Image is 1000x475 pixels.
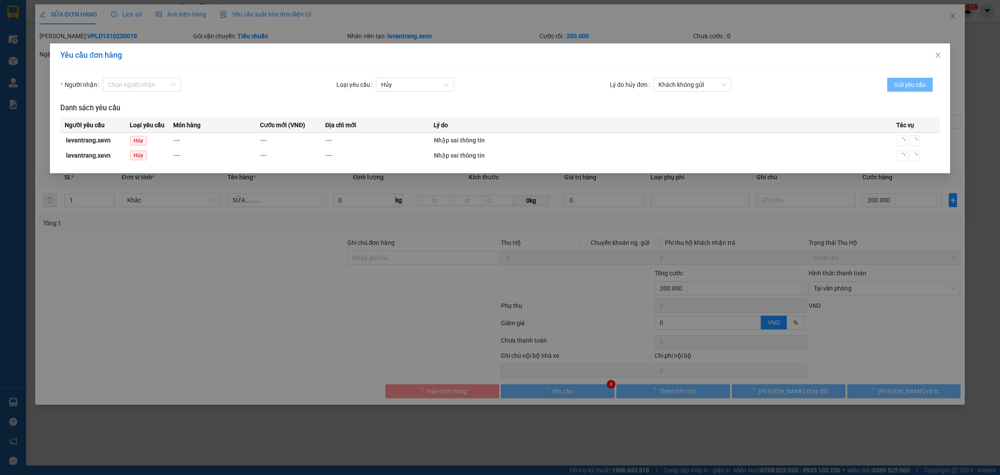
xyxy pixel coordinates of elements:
[60,50,940,60] div: Yêu cầu đơn hàng
[934,52,941,59] span: close
[896,120,914,130] span: Tác vụ
[260,120,305,130] span: Cước mới (VNĐ)
[130,120,164,130] span: Loại yêu cầu
[260,152,267,159] span: ---
[381,78,449,91] span: Hủy
[60,78,102,92] label: Người nhận
[130,151,147,160] span: Hủy
[899,138,905,144] span: loading
[434,152,485,159] span: Nhập sai thông tin
[336,78,376,92] label: Loại yêu cầu
[658,78,726,91] span: Khách không gửi
[926,43,950,68] button: Close
[108,78,170,91] input: Người nhận
[66,137,111,144] strong: levantrang.xevn
[260,137,267,144] span: ---
[434,137,485,144] span: Nhập sai thông tin
[434,120,448,130] span: Lý do
[610,78,653,92] label: Lý do hủy đơn
[65,120,105,130] span: Người yêu cầu
[326,152,332,159] span: ---
[66,152,111,159] strong: levantrang.xevn
[60,102,940,114] h3: Danh sách yêu cầu
[174,137,180,144] span: ---
[174,152,180,159] span: ---
[326,137,332,144] span: ---
[130,136,147,145] span: Hủy
[911,153,918,159] span: loading
[911,138,918,144] span: loading
[325,120,356,130] span: Địa chỉ mới
[894,80,926,89] span: Gửi yêu cầu
[887,78,933,92] button: Gửi yêu cầu
[899,153,905,159] span: loading
[173,120,201,130] span: Món hàng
